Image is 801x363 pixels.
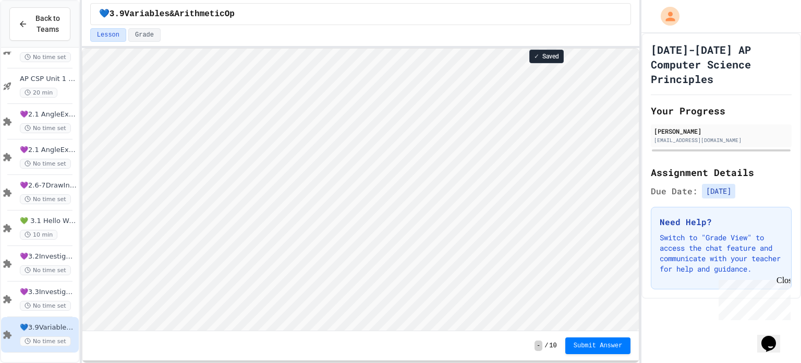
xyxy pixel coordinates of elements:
span: - [535,341,542,351]
span: ✓ [534,52,539,61]
iframe: Snap! Programming Environment [82,49,639,331]
span: Back to Teams [34,13,62,35]
span: No time set [20,336,71,346]
span: No time set [20,301,71,311]
span: 💜2.6-7DrawInternet [20,181,77,190]
span: Saved [542,52,559,61]
p: Switch to "Grade View" to access the chat feature and communicate with your teacher for help and ... [660,232,783,274]
span: No time set [20,159,71,169]
iframe: chat widget [757,321,791,353]
h1: [DATE]-[DATE] AP Computer Science Principles [651,42,792,86]
button: Lesson [90,28,126,42]
span: 10 [549,342,556,350]
button: Grade [128,28,161,42]
span: 💜3.3InvestigateCreateVars(A:GraphOrg) [20,288,77,297]
button: Back to Teams [9,7,70,41]
span: AP CSP Unit 1 Review [20,75,77,84]
span: 10 min [20,230,57,240]
div: Chat with us now!Close [4,4,72,66]
span: No time set [20,52,71,62]
span: 💜3.2InvestigateCreateVars [20,252,77,261]
h2: Your Progress [651,103,792,118]
span: No time set [20,265,71,275]
div: My Account [650,4,682,28]
span: 💙3.9Variables&ArithmeticOp [20,323,77,332]
span: Due Date: [651,185,698,197]
span: [DATE] [702,184,735,198]
span: 💜2.1 AngleExperiments2 [20,146,77,155]
span: 💙3.9Variables&ArithmeticOp [99,8,235,20]
div: [EMAIL_ADDRESS][DOMAIN_NAME] [654,136,788,144]
span: 💚 3.1 Hello World [20,217,77,226]
span: Submit Answer [574,342,623,350]
span: / [544,342,548,350]
span: No time set [20,194,71,204]
h2: Assignment Details [651,165,792,180]
span: 20 min [20,88,57,98]
span: No time set [20,123,71,133]
span: 💜2.1 AngleExperiments1 [20,110,77,119]
div: [PERSON_NAME] [654,126,788,136]
iframe: chat widget [714,276,791,320]
button: Submit Answer [565,337,631,354]
h3: Need Help? [660,216,783,228]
